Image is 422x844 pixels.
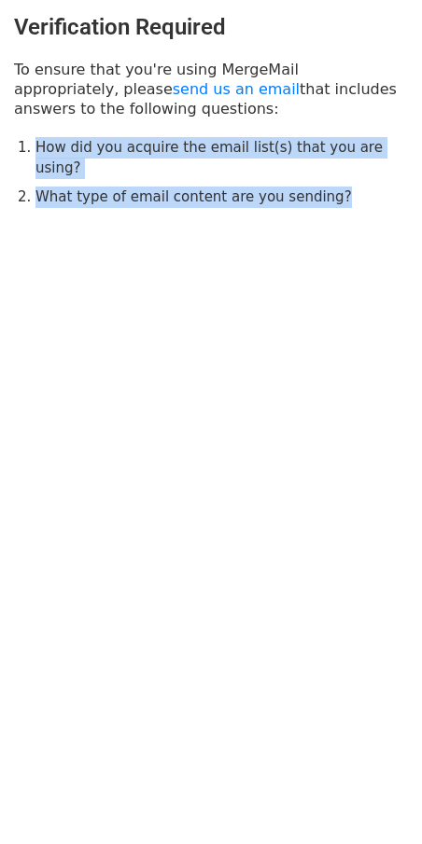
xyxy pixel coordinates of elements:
[329,754,422,844] iframe: Chat Widget
[14,60,408,118] p: To ensure that you're using MergeMail appropriately, please that includes answers to the followin...
[14,14,408,41] h3: Verification Required
[173,80,300,98] a: send us an email
[35,137,408,179] li: How did you acquire the email list(s) that you are using?
[35,187,408,208] li: What type of email content are you sending?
